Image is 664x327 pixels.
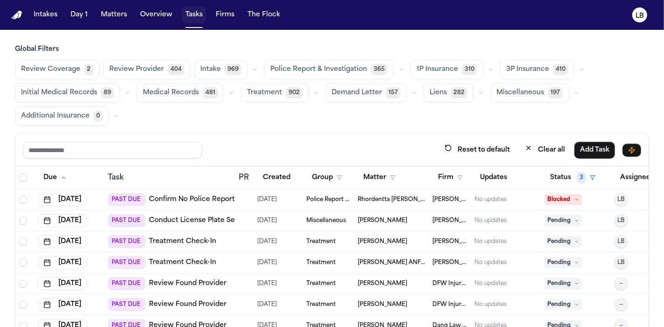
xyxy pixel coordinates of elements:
span: Miscellaneous [496,88,544,97]
h3: Global Filters [15,45,649,54]
span: Police Report & Investigation [270,65,367,74]
span: 0 [93,111,103,122]
button: 1P Insurance310 [410,60,483,79]
span: 2 [84,64,93,75]
button: Initial Medical Records89 [15,83,120,103]
span: 310 [462,64,477,75]
button: Intake969 [194,60,247,79]
button: Miscellaneous197 [490,83,569,103]
span: 404 [168,64,184,75]
span: 3P Insurance [506,65,549,74]
a: Home [11,11,22,20]
span: Review Coverage [21,65,80,74]
span: 1P Insurance [417,65,458,74]
button: Clear all [519,141,571,159]
button: Demand Letter157 [325,83,407,103]
span: 481 [203,87,218,98]
button: 3P Insurance410 [500,60,574,79]
span: Intake [200,65,221,74]
button: Additional Insurance0 [15,106,109,126]
span: Demand Letter [332,88,382,97]
span: Additional Insurance [21,111,90,121]
button: Overview [136,7,176,23]
button: Liens282 [424,83,473,103]
span: 969 [225,64,241,75]
span: 157 [386,87,401,98]
button: Review Provider404 [103,60,191,79]
button: Treatment902 [241,83,309,103]
button: Day 1 [67,7,92,23]
button: Intakes [30,7,61,23]
button: Tasks [182,7,206,23]
button: Matters [97,7,131,23]
button: Medical Records481 [137,83,224,103]
button: Immediate Task [622,144,641,157]
span: 902 [286,87,303,98]
span: 197 [548,87,563,98]
span: Review Provider [109,65,164,74]
span: 282 [451,87,467,98]
button: The Flock [244,7,284,23]
span: 89 [101,87,114,98]
button: Police Report & Investigation365 [264,60,394,79]
span: Liens [430,88,447,97]
button: Reset to default [439,141,516,159]
button: Add Task [574,142,615,159]
span: 410 [553,64,568,75]
span: Initial Medical Records [21,88,97,97]
button: Firms [212,7,238,23]
span: Medical Records [143,88,199,97]
span: Treatment [247,88,282,97]
span: 365 [371,64,388,75]
img: Finch Logo [11,11,22,20]
button: Review Coverage2 [15,60,99,79]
